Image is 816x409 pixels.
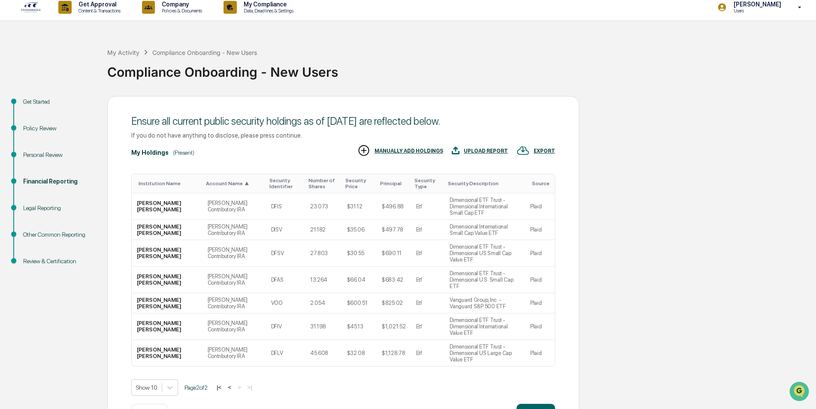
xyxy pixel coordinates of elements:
[411,220,445,240] td: Etf
[107,57,812,80] div: Compliance Onboarding - New Users
[131,149,169,156] div: My Holdings
[789,381,812,404] iframe: Open customer support
[237,8,298,14] p: Data, Deadlines & Settings
[17,108,55,117] span: Preclearance
[107,49,139,56] div: My Activity
[202,267,266,293] td: [PERSON_NAME] Contributory IRA
[525,340,555,366] td: Plaid
[411,193,445,220] td: Etf
[534,148,555,154] div: EXPORT
[377,340,411,366] td: $1,128.78
[525,193,555,220] td: Plaid
[206,180,263,186] div: Toggle SortBy
[377,220,411,240] td: $497.78
[380,180,408,186] div: Toggle SortBy
[727,8,786,14] p: Users
[444,313,525,340] td: Dimensional ETF Trust - Dimensional International Value ETF
[5,121,57,136] a: 🔎Data Lookup
[452,144,459,157] img: UPLOAD REPORT
[517,144,529,157] img: EXPORT
[9,125,15,132] div: 🔎
[202,240,266,267] td: [PERSON_NAME] Contributory IRA
[225,384,234,391] button: <
[266,267,305,293] td: DFAS
[23,257,94,266] div: Review & Certification
[525,313,555,340] td: Plaid
[305,340,342,366] td: 45.608
[305,220,342,240] td: 21.182
[202,293,266,313] td: [PERSON_NAME] Contributory IRA
[71,108,106,117] span: Attestations
[411,293,445,313] td: Etf
[411,240,445,267] td: Etf
[72,8,125,14] p: Content & Transactions
[305,267,342,293] td: 13.264
[132,340,202,366] td: [PERSON_NAME] [PERSON_NAME]
[29,66,141,74] div: Start new chat
[269,177,302,189] div: Toggle SortBy
[60,145,104,152] a: Powered byPylon
[411,340,445,366] td: Etf
[375,148,443,154] div: MANUALLY ADD HOLDINGS
[342,193,377,220] td: $31.12
[173,149,194,156] div: (Present)
[444,240,525,267] td: Dimensional ETF Trust - Dimensional US Small Cap Value ETF
[266,293,305,313] td: VOO
[308,177,338,189] div: Toggle SortBy
[155,1,206,8] p: Company
[266,340,305,366] td: DFLV
[235,384,244,391] button: >
[29,74,109,81] div: We're available if you need us!
[266,220,305,240] td: DISV
[727,1,786,8] p: [PERSON_NAME]
[342,293,377,313] td: $600.51
[59,105,110,120] a: 🗄️Attestations
[444,267,525,293] td: Dimensional ETF Trust - Dimensional U.S. Small Cap ETF
[5,105,59,120] a: 🖐️Preclearance
[305,313,342,340] td: 31.198
[9,66,24,81] img: 1746055101610-c473b297-6a78-478c-a979-82029cc54cd1
[444,220,525,240] td: Dimensional International Small Cap Value ETF
[448,180,522,186] div: Toggle SortBy
[132,293,202,313] td: [PERSON_NAME] [PERSON_NAME]
[414,177,441,189] div: Toggle SortBy
[377,267,411,293] td: $683.42
[21,2,41,13] img: logo
[245,180,249,186] span: ▲
[131,115,555,127] div: Ensure all current public security holdings as of [DATE] are reflected below.
[237,1,298,8] p: My Compliance
[132,313,202,340] td: [PERSON_NAME] [PERSON_NAME]
[342,267,377,293] td: $66.04
[444,193,525,220] td: Dimensional ETF Trust - Dimensional International Small Cap ETF
[525,240,555,267] td: Plaid
[266,240,305,267] td: DFSV
[152,49,257,56] div: Compliance Onboarding - New Users
[72,1,125,8] p: Get Approval
[132,193,202,220] td: [PERSON_NAME] [PERSON_NAME]
[23,97,94,106] div: Get Started
[23,177,94,186] div: Financial Reporting
[132,220,202,240] td: [PERSON_NAME] [PERSON_NAME]
[62,109,69,116] div: 🗄️
[23,150,94,159] div: Personal Review
[266,313,305,340] td: DFIV
[146,68,156,78] button: Start new chat
[444,340,525,366] td: Dimensional ETF Trust - Dimensional US Large Cap Value ETF
[202,220,266,240] td: [PERSON_NAME] Contributory IRA
[411,313,445,340] td: Etf
[9,109,15,116] div: 🖐️
[184,384,208,391] span: Page 2 of 2
[214,384,224,391] button: |<
[202,313,266,340] td: [PERSON_NAME] Contributory IRA
[377,240,411,267] td: $690.11
[23,230,94,239] div: Other Common Reporting
[17,124,54,133] span: Data Lookup
[377,293,411,313] td: $825.02
[305,240,342,267] td: 27.803
[342,240,377,267] td: $30.55
[202,193,266,220] td: [PERSON_NAME] Contributory IRA
[411,267,445,293] td: Etf
[525,220,555,240] td: Plaid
